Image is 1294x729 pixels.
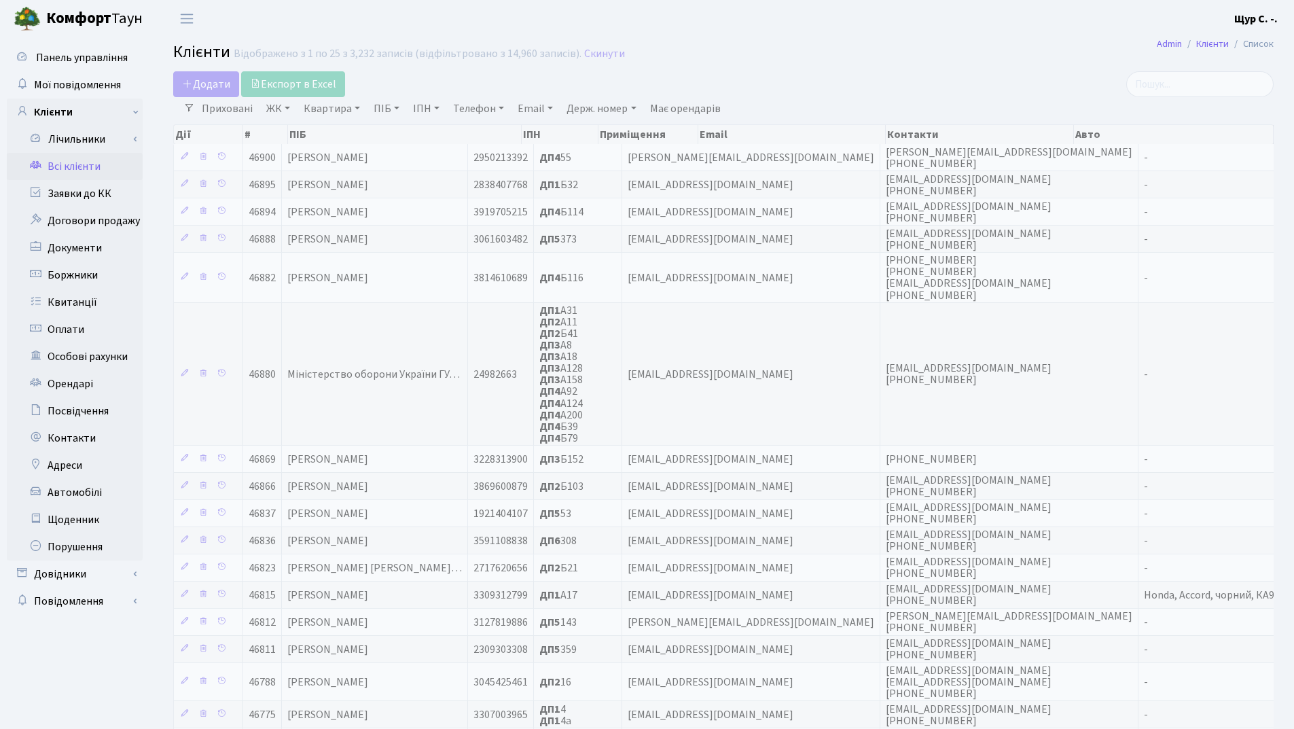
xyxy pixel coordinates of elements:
span: [PERSON_NAME] [287,205,368,219]
span: Міністерство оборони України ГУ… [287,367,460,382]
span: - [1144,506,1148,521]
span: 3228313900 [473,452,528,467]
span: - [1144,707,1148,722]
span: Б116 [539,270,583,285]
span: [EMAIL_ADDRESS][DOMAIN_NAME] [628,561,793,575]
b: ДП1 [539,588,560,603]
b: ДП2 [539,479,560,494]
span: - [1144,642,1148,657]
a: Лічильники [16,126,143,153]
span: [EMAIL_ADDRESS][DOMAIN_NAME] [628,270,793,285]
a: Квитанції [7,289,143,316]
span: 3307003965 [473,707,528,722]
a: Оплати [7,316,143,343]
li: Список [1229,37,1274,52]
span: [EMAIL_ADDRESS][DOMAIN_NAME] [628,675,793,690]
b: ДП2 [539,561,560,575]
b: ДП4 [539,431,560,446]
a: Панель управління [7,44,143,71]
span: 1921404107 [473,506,528,521]
span: 46837 [249,506,276,521]
th: Контакти [886,125,1073,144]
span: 53 [539,506,571,521]
span: [EMAIL_ADDRESS][DOMAIN_NAME] [PHONE_NUMBER] [886,226,1052,253]
th: ІПН [522,125,598,144]
span: [EMAIL_ADDRESS][DOMAIN_NAME] [PHONE_NUMBER] [886,172,1052,198]
span: [PERSON_NAME] [287,506,368,521]
span: 373 [539,232,577,247]
span: [EMAIL_ADDRESS][DOMAIN_NAME] [628,707,793,722]
span: [PERSON_NAME] [287,479,368,494]
a: Посвідчення [7,397,143,425]
span: [EMAIL_ADDRESS][DOMAIN_NAME] [PHONE_NUMBER] [886,527,1052,554]
span: [EMAIL_ADDRESS][DOMAIN_NAME] [EMAIL_ADDRESS][DOMAIN_NAME] [PHONE_NUMBER] [886,663,1052,701]
a: Клієнти [7,99,143,126]
span: 3061603482 [473,232,528,247]
span: 3591108838 [473,533,528,548]
span: [EMAIL_ADDRESS][DOMAIN_NAME] [PHONE_NUMBER] [886,702,1052,728]
span: 46880 [249,367,276,382]
a: Скинути [584,48,625,60]
span: [EMAIL_ADDRESS][DOMAIN_NAME] [628,367,793,382]
span: А17 [539,588,577,603]
span: 143 [539,615,577,630]
a: Документи [7,234,143,262]
span: [EMAIL_ADDRESS][DOMAIN_NAME] [628,177,793,192]
span: [PERSON_NAME] [287,270,368,285]
a: ЖК [261,97,295,120]
span: [PERSON_NAME] [287,533,368,548]
a: Admin [1157,37,1182,51]
b: ДП5 [539,615,560,630]
th: Дії [174,125,243,144]
span: [EMAIL_ADDRESS][DOMAIN_NAME] [PHONE_NUMBER] [886,582,1052,608]
a: Держ. номер [561,97,641,120]
b: ДП3 [539,452,560,467]
span: 3814610689 [473,270,528,285]
a: Додати [173,71,239,97]
span: 46836 [249,533,276,548]
b: ДП5 [539,506,560,521]
span: 2717620656 [473,561,528,575]
span: Таун [46,7,143,31]
span: Клієнти [173,40,230,64]
a: Довідники [7,561,143,588]
a: Щур С. -. [1234,11,1278,27]
span: - [1144,367,1148,382]
a: Має орендарів [645,97,726,120]
b: ДП1 [539,702,560,717]
span: Б103 [539,479,583,494]
span: А31 А11 Б41 А8 А18 А128 А158 А92 А124 А200 Б39 Б79 [539,303,583,446]
a: Всі клієнти [7,153,143,180]
span: 4 4а [539,702,571,728]
span: 3045425461 [473,675,528,690]
span: 3309312799 [473,588,528,603]
th: Email [698,125,886,144]
span: 2838407768 [473,177,528,192]
span: - [1144,232,1148,247]
span: 46869 [249,452,276,467]
span: 55 [539,150,571,165]
span: [PERSON_NAME] [287,232,368,247]
th: # [243,125,288,144]
span: - [1144,150,1148,165]
span: 46811 [249,642,276,657]
b: ДП1 [539,177,560,192]
b: ДП4 [539,396,560,411]
span: [PERSON_NAME] [287,675,368,690]
span: Б152 [539,452,583,467]
span: 46866 [249,479,276,494]
b: ДП3 [539,372,560,387]
a: Порушення [7,533,143,561]
span: - [1144,270,1148,285]
span: 46895 [249,177,276,192]
b: ДП5 [539,642,560,657]
b: ДП4 [539,385,560,399]
span: 359 [539,642,577,657]
b: ДП6 [539,533,560,548]
th: Авто [1074,125,1274,144]
span: 2950213392 [473,150,528,165]
a: Клієнти [1196,37,1229,51]
a: Мої повідомлення [7,71,143,99]
span: [PERSON_NAME] [287,588,368,603]
span: 46900 [249,150,276,165]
